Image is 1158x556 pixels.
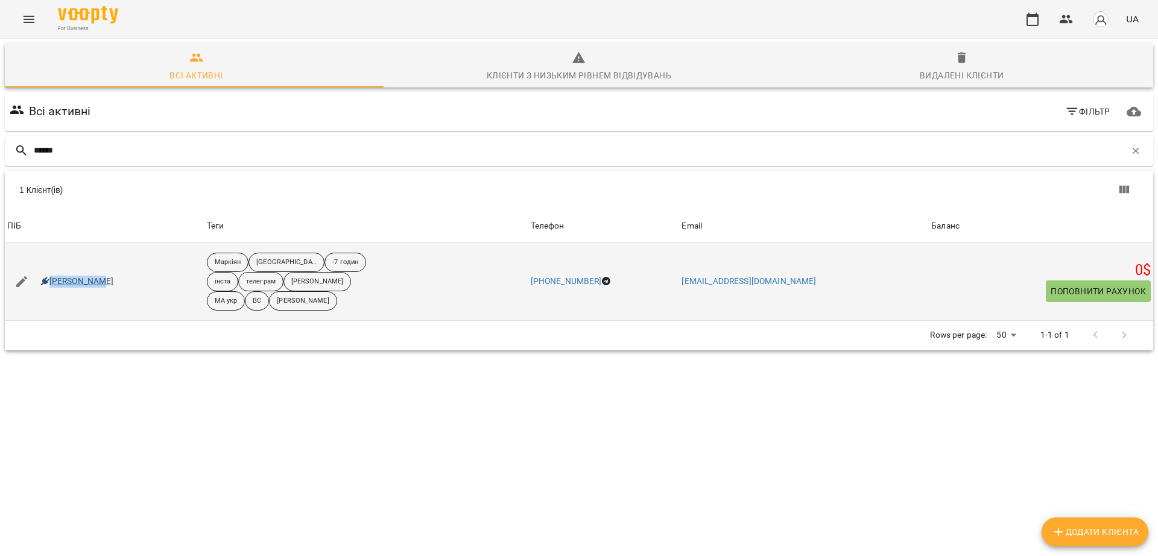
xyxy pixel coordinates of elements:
img: avatar_s.png [1092,11,1109,28]
div: 1 Клієнт(ів) [19,184,586,196]
div: МА укр [207,291,245,311]
span: Баланс [931,219,1151,233]
p: [GEOGRAPHIC_DATA] [256,257,317,268]
h5: 0 $ [931,261,1151,280]
div: [PERSON_NAME] [269,291,337,311]
div: 50 [992,326,1020,344]
p: 1-1 of 1 [1040,329,1069,341]
h6: Всі активні [29,102,91,121]
div: Телефон [531,219,565,233]
span: Email [682,219,926,233]
div: ВС [245,291,269,311]
span: For Business [58,25,118,33]
a: [PHONE_NUMBER] [531,276,602,286]
div: Баланс [931,219,960,233]
div: Sort [682,219,702,233]
p: інста [215,277,231,287]
button: UA [1121,8,1144,30]
p: ВС [253,296,261,306]
img: Voopty Logo [58,6,118,24]
div: ПІБ [7,219,21,233]
button: Поповнити рахунок [1046,280,1151,302]
p: -7 годин [332,257,358,268]
a: [EMAIL_ADDRESS][DOMAIN_NAME] [682,276,816,286]
div: Sort [531,219,565,233]
div: Sort [7,219,21,233]
div: [GEOGRAPHIC_DATA] [248,253,324,272]
button: Menu [14,5,43,34]
div: -7 годин [324,253,366,272]
span: ПІБ [7,219,202,233]
div: інста [207,272,239,291]
div: Теги [207,219,526,233]
div: Table Toolbar [5,171,1153,209]
a: [PERSON_NAME] [41,276,114,288]
div: [PERSON_NAME] [283,272,351,291]
p: Маркіян [215,257,241,268]
div: Всі активні [169,68,223,83]
p: МА укр [215,296,238,306]
p: Rows per page: [930,329,987,341]
p: [PERSON_NAME] [291,277,343,287]
span: Телефон [531,219,677,233]
div: Email [682,219,702,233]
span: Поповнити рахунок [1051,284,1146,299]
span: Фільтр [1065,104,1110,119]
div: Sort [931,219,960,233]
p: [PERSON_NAME] [277,296,329,306]
div: Клієнти з низьким рівнем відвідувань [487,68,671,83]
div: телеграм [238,272,283,291]
p: телеграм [246,277,276,287]
div: Видалені клієнти [920,68,1004,83]
button: Показати колонки [1110,175,1139,204]
div: Маркіян [207,253,249,272]
button: Фільтр [1060,101,1115,122]
span: UA [1126,13,1139,25]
